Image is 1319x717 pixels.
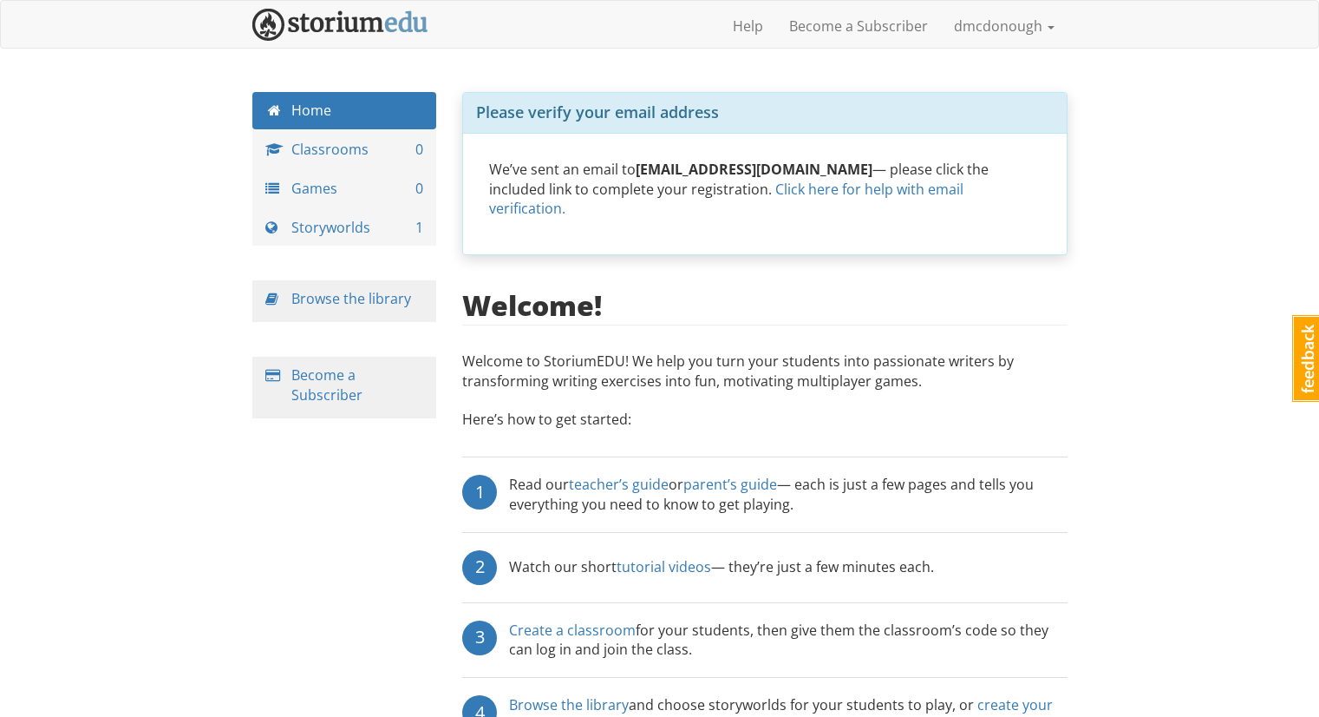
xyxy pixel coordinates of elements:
div: 1 [462,475,497,510]
p: Welcome to StoriumEDU! We help you turn your students into passionate writers by transforming wri... [462,352,1068,400]
span: Please verify your email address [476,102,719,122]
a: dmcdonough [941,4,1068,48]
a: Browse the library [509,695,629,714]
a: Browse the library [291,289,411,308]
a: Become a Subscriber [291,365,362,405]
p: We’ve sent an email to — please click the included link to complete your registration. [489,160,1041,220]
div: 3 [462,621,497,655]
a: Become a Subscriber [776,4,941,48]
strong: [EMAIL_ADDRESS][DOMAIN_NAME] [636,160,872,179]
p: Here’s how to get started: [462,410,1068,447]
a: Storyworlds 1 [252,209,437,247]
div: 2 [462,550,497,585]
a: teacher’s guide [569,475,669,494]
a: Classrooms 0 [252,131,437,168]
span: 0 [415,140,423,160]
img: StoriumEDU [252,9,428,41]
a: Click here for help with email verification. [489,180,963,219]
a: tutorial videos [617,557,711,576]
a: Help [720,4,776,48]
a: Home [252,92,437,129]
div: Read our or — each is just a few pages and tells you everything you need to know to get playing. [509,475,1068,515]
a: parent’s guide [683,475,777,494]
div: for your students, then give them the classroom’s code so they can log in and join the class. [509,621,1068,661]
div: Watch our short — they’re just a few minutes each. [509,550,934,585]
span: 1 [415,218,423,238]
h2: Welcome! [462,290,602,320]
span: 0 [415,179,423,199]
a: Games 0 [252,170,437,207]
a: Create a classroom [509,621,636,640]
